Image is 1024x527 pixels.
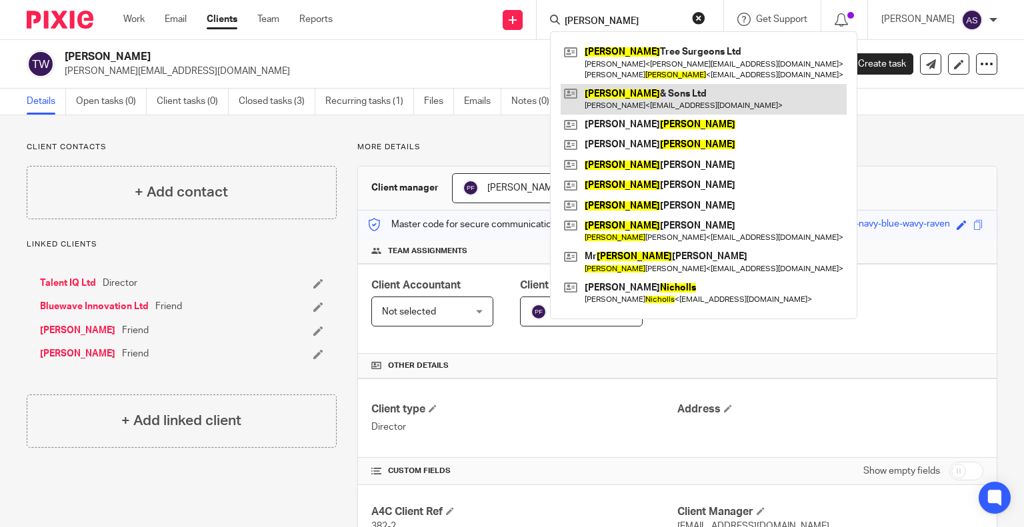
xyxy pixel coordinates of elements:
a: Closed tasks (3) [239,89,315,115]
h4: + Add contact [135,182,228,203]
a: [PERSON_NAME] [40,324,115,337]
h4: CUSTOM FIELDS [371,466,677,476]
label: Show empty fields [863,464,940,478]
button: Clear [692,11,705,25]
div: liberal-navy-blue-wavy-raven [831,217,950,233]
span: Client Manager [520,280,596,290]
a: Recurring tasks (1) [325,89,414,115]
span: Director [103,276,137,290]
p: Client contacts [27,142,337,153]
img: svg%3E [531,304,547,320]
a: Team [257,13,279,26]
span: Get Support [756,15,807,24]
span: Other details [388,360,449,371]
span: Team assignments [388,246,467,257]
img: svg%3E [463,180,479,196]
a: Files [424,89,454,115]
a: Reports [299,13,333,26]
h4: Client type [371,402,677,416]
h3: Client manager [371,181,439,195]
p: More details [357,142,997,153]
p: Linked clients [27,239,337,250]
h4: + Add linked client [121,410,241,431]
a: Clients [207,13,237,26]
a: Client tasks (0) [157,89,229,115]
img: svg%3E [27,50,55,78]
a: Details [27,89,66,115]
p: [PERSON_NAME] [881,13,955,26]
h4: Client Manager [677,505,983,519]
img: svg%3E [961,9,983,31]
a: Notes (0) [511,89,560,115]
p: Master code for secure communications and files [368,218,598,231]
a: Create task [836,53,913,75]
a: Open tasks (0) [76,89,147,115]
input: Search [563,16,683,28]
span: Friend [155,300,182,313]
a: Talent IQ Ltd [40,276,96,290]
a: Email [165,13,187,26]
a: [PERSON_NAME] [40,347,115,360]
a: Bluewave Innovation Ltd [40,300,149,313]
span: Friend [122,347,149,360]
p: Director [371,420,677,434]
h2: [PERSON_NAME] [65,50,666,64]
img: Pixie [27,11,93,29]
h4: A4C Client Ref [371,505,677,519]
h4: Address [677,402,983,416]
p: [PERSON_NAME][EMAIL_ADDRESS][DOMAIN_NAME] [65,65,816,78]
span: Not selected [382,307,436,316]
span: Client Accountant [371,280,461,290]
span: Friend [122,324,149,337]
span: [PERSON_NAME] [487,183,561,193]
a: Work [123,13,145,26]
a: Emails [464,89,501,115]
